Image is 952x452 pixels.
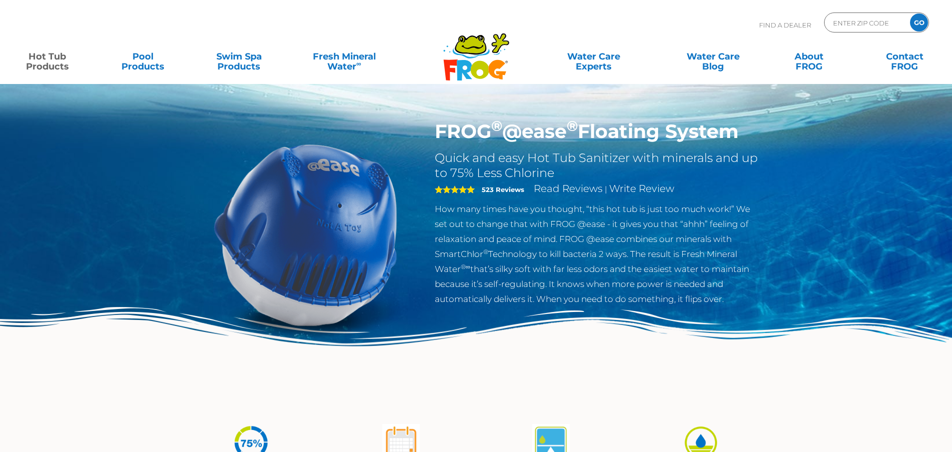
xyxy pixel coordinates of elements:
a: AboutFROG [772,46,846,66]
a: Swim SpaProducts [202,46,276,66]
a: Fresh MineralWater∞ [297,46,391,66]
a: PoolProducts [106,46,180,66]
img: hot-tub-product-atease-system.png [191,120,420,349]
a: Hot TubProducts [10,46,84,66]
span: | [605,184,607,194]
sup: ® [491,117,502,134]
a: Read Reviews [534,182,603,194]
sup: ® [483,248,488,255]
a: Water CareBlog [676,46,750,66]
p: How many times have you thought, “this hot tub is just too much work!” We set out to change that ... [435,201,761,306]
img: Frog Products Logo [438,20,515,81]
span: 5 [435,185,475,193]
h1: FROG @ease Floating System [435,120,761,143]
h2: Quick and easy Hot Tub Sanitizer with minerals and up to 75% Less Chlorine [435,150,761,180]
sup: ∞ [356,59,361,67]
a: Water CareExperts [533,46,654,66]
a: Write Review [609,182,674,194]
sup: ® [567,117,578,134]
p: Find A Dealer [759,12,811,37]
input: GO [910,13,928,31]
sup: ®∞ [461,263,470,270]
a: ContactFROG [868,46,942,66]
strong: 523 Reviews [482,185,524,193]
